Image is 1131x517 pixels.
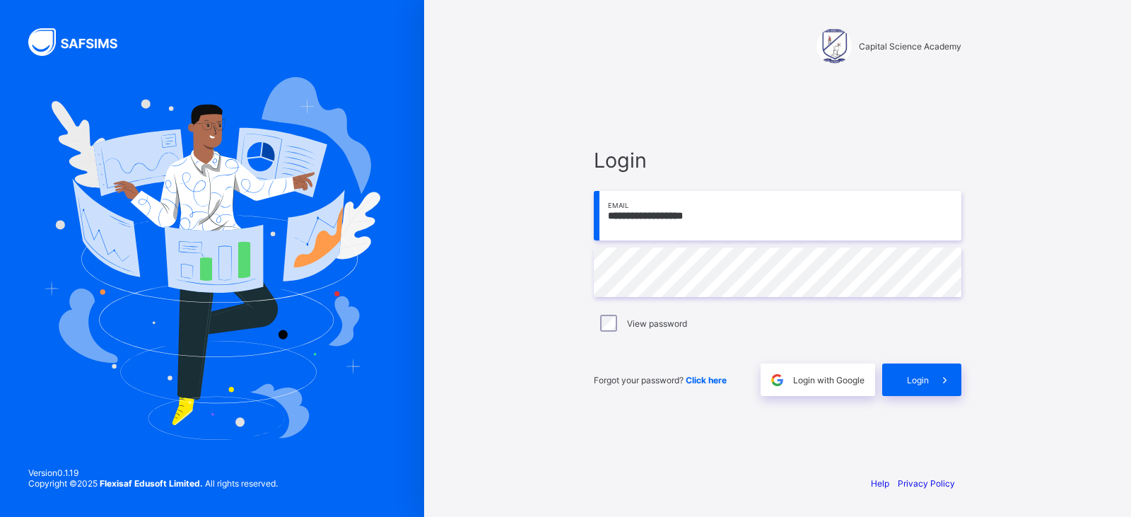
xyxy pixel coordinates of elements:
a: Help [871,478,889,489]
label: View password [627,318,687,329]
span: Version 0.1.19 [28,467,278,478]
span: Capital Science Academy [859,41,961,52]
img: google.396cfc9801f0270233282035f929180a.svg [769,372,785,388]
span: Forgot your password? [594,375,727,385]
span: Login [907,375,929,385]
span: Copyright © 2025 All rights reserved. [28,478,278,489]
img: Hero Image [44,77,380,439]
img: SAFSIMS Logo [28,28,134,56]
span: Login [594,148,961,173]
a: Privacy Policy [898,478,955,489]
strong: Flexisaf Edusoft Limited. [100,478,203,489]
a: Click here [686,375,727,385]
span: Login with Google [793,375,865,385]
